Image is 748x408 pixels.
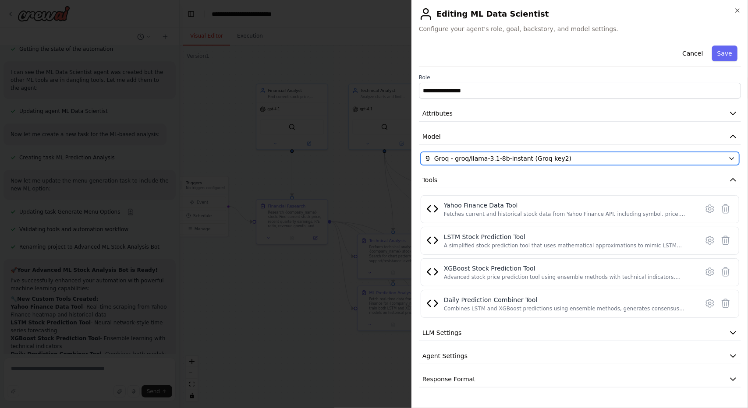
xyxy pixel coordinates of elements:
[422,109,453,118] span: Attributes
[444,274,693,281] div: Advanced stock price prediction tool using ensemble methods with technical indicators, multiple p...
[419,371,741,387] button: Response Format
[426,203,439,215] img: Yahoo Finance Data Tool
[444,264,693,273] div: XGBoost Stock Prediction Tool
[422,176,438,184] span: Tools
[419,348,741,364] button: Agent Settings
[422,375,475,383] span: Response Format
[718,264,734,280] button: Delete tool
[712,46,737,61] button: Save
[677,46,708,61] button: Cancel
[718,201,734,217] button: Delete tool
[421,152,739,165] button: Groq - groq/llama-3.1-8b-instant (Groq key2)
[702,232,718,248] button: Configure tool
[419,129,741,145] button: Model
[419,74,741,81] label: Role
[444,305,693,312] div: Combines LSTM and XGBoost predictions using ensemble methods, generates consensus predictions wit...
[422,328,462,337] span: LLM Settings
[444,201,693,210] div: Yahoo Finance Data Tool
[718,232,734,248] button: Delete tool
[426,266,439,278] img: XGBoost Stock Prediction Tool
[702,264,718,280] button: Configure tool
[702,201,718,217] button: Configure tool
[419,325,741,341] button: LLM Settings
[434,154,571,163] span: Groq - groq/llama-3.1-8b-instant (Groq key2)
[426,234,439,246] img: LSTM Stock Prediction Tool
[419,106,741,122] button: Attributes
[426,297,439,310] img: Daily Prediction Combiner Tool
[444,242,693,249] div: A simplified stock prediction tool that uses mathematical approximations to mimic LSTM behavior t...
[419,7,741,21] h2: Editing ML Data Scientist
[718,295,734,311] button: Delete tool
[702,295,718,311] button: Configure tool
[422,352,468,360] span: Agent Settings
[419,25,741,33] span: Configure your agent's role, goal, backstory, and model settings.
[444,232,693,241] div: LSTM Stock Prediction Tool
[444,295,693,304] div: Daily Prediction Combiner Tool
[422,132,441,141] span: Model
[444,211,693,218] div: Fetches current and historical stock data from Yahoo Finance API, including symbol, price, change...
[419,172,741,188] button: Tools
